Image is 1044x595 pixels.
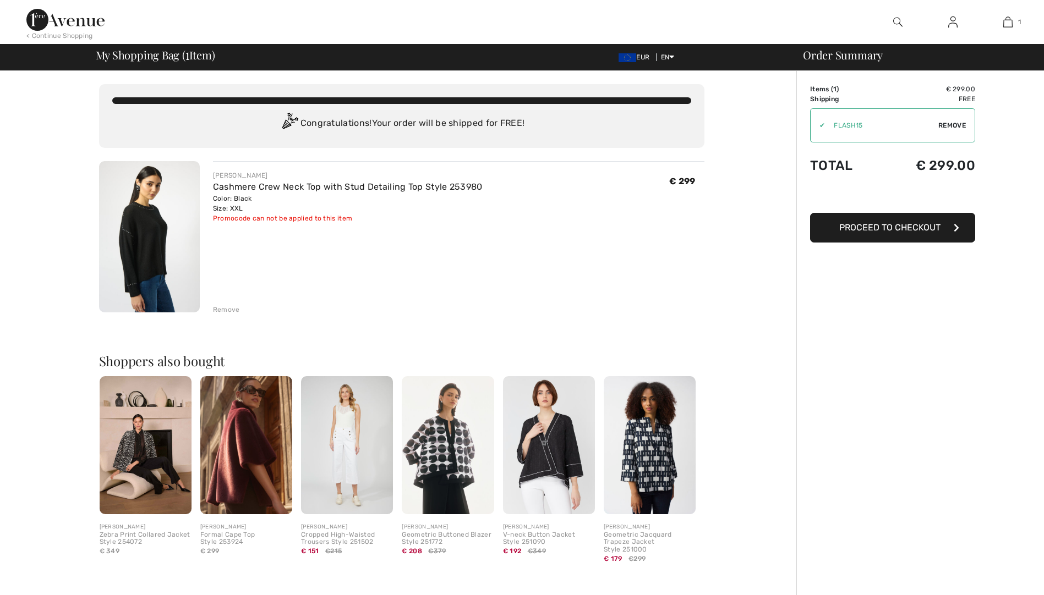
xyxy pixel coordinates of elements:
div: Congratulations! Your order will be shipped for FREE! [112,113,691,135]
iframe: PayPal [810,184,975,209]
span: EUR [619,53,654,61]
div: Formal Cape Top Style 253924 [200,531,292,547]
h2: Shoppers also bought [99,354,704,367]
td: Items ( ) [810,84,879,94]
div: Color: Black Size: XXL [213,194,483,213]
div: Geometric Buttoned Blazer Style 251772 [402,531,494,547]
span: 1 [185,47,189,61]
span: € 151 [301,547,319,555]
div: V-neck Button Jacket Style 251090 [503,531,595,547]
span: € 179 [604,555,622,563]
td: € 299.00 [879,84,975,94]
div: [PERSON_NAME] [503,523,595,531]
img: V-neck Button Jacket Style 251090 [503,376,595,514]
img: Euro [619,53,636,62]
div: [PERSON_NAME] [604,523,696,531]
button: Proceed to Checkout [810,213,975,243]
div: Order Summary [790,49,1037,60]
span: € 299 [200,547,220,555]
img: Zebra Print Collared Jacket Style 254072 [100,376,192,514]
span: € 299 [669,176,696,186]
a: Sign In [939,15,966,29]
span: Proceed to Checkout [839,222,941,233]
span: € 192 [503,547,522,555]
img: search the website [893,15,903,29]
div: [PERSON_NAME] [100,523,192,531]
td: Total [810,147,879,184]
span: € 208 [402,547,422,555]
td: Shipping [810,94,879,104]
img: Cashmere Crew Neck Top with Stud Detailing Top Style 253980 [99,161,200,312]
td: € 299.00 [879,147,975,184]
a: Cashmere Crew Neck Top with Stud Detailing Top Style 253980 [213,181,483,192]
img: Formal Cape Top Style 253924 [200,376,292,514]
span: EN [661,53,675,61]
div: [PERSON_NAME] [301,523,393,531]
img: Congratulation2.svg [278,113,300,135]
span: €349 [528,546,546,556]
img: Geometric Jacquard Trapeze Jacket Style 251000 [604,376,696,514]
div: [PERSON_NAME] [402,523,494,531]
span: €215 [325,546,342,556]
span: €299 [628,554,646,564]
img: Geometric Buttoned Blazer Style 251772 [402,376,494,514]
span: My Shopping Bag ( Item) [96,49,215,60]
div: Cropped High-Waisted Trousers Style 251502 [301,531,393,547]
div: Remove [213,305,240,315]
iframe: Opens a widget where you can find more information [974,562,1033,590]
span: 1 [1018,17,1021,27]
img: My Bag [1003,15,1013,29]
span: €379 [428,546,446,556]
div: Geometric Jacquard Trapeze Jacket Style 251000 [604,531,696,554]
span: Remove [938,120,966,130]
div: < Continue Shopping [26,31,93,41]
img: Cropped High-Waisted Trousers Style 251502 [301,376,393,514]
td: Free [879,94,975,104]
div: Zebra Print Collared Jacket Style 254072 [100,531,192,547]
input: Promo code [825,109,938,142]
img: 1ère Avenue [26,9,105,31]
span: € 349 [100,547,120,555]
div: [PERSON_NAME] [213,170,483,180]
div: [PERSON_NAME] [200,523,292,531]
div: Promocode can not be applied to this item [213,213,483,223]
img: My Info [948,15,958,29]
a: 1 [981,15,1035,29]
span: 1 [833,85,837,93]
div: ✔ [811,120,825,130]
